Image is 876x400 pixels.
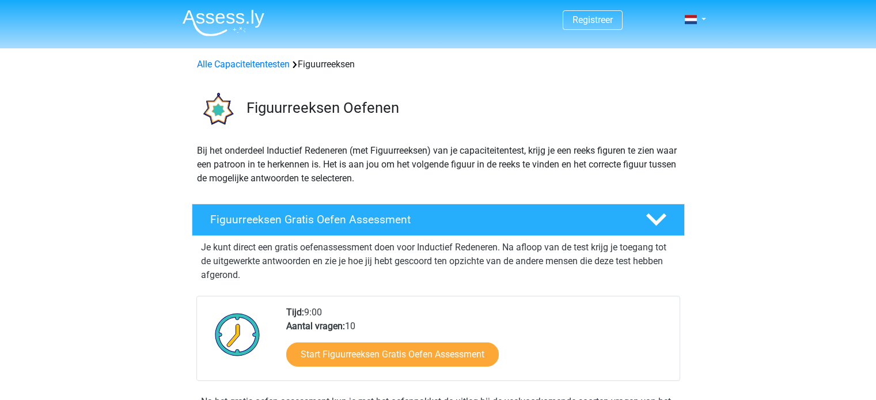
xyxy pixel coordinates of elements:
[192,58,684,71] div: Figuurreeksen
[183,9,264,36] img: Assessly
[197,59,290,70] a: Alle Capaciteitentesten
[572,14,613,25] a: Registreer
[187,204,689,236] a: Figuurreeksen Gratis Oefen Assessment
[247,99,676,117] h3: Figuurreeksen Oefenen
[286,307,304,318] b: Tijd:
[197,144,680,185] p: Bij het onderdeel Inductief Redeneren (met Figuurreeksen) van je capaciteitentest, krijg je een r...
[201,241,676,282] p: Je kunt direct een gratis oefenassessment doen voor Inductief Redeneren. Na afloop van de test kr...
[278,306,679,380] div: 9:00 10
[210,213,627,226] h4: Figuurreeksen Gratis Oefen Assessment
[208,306,267,363] img: Klok
[192,85,241,134] img: figuurreeksen
[286,321,345,332] b: Aantal vragen:
[286,342,499,367] a: Start Figuurreeksen Gratis Oefen Assessment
